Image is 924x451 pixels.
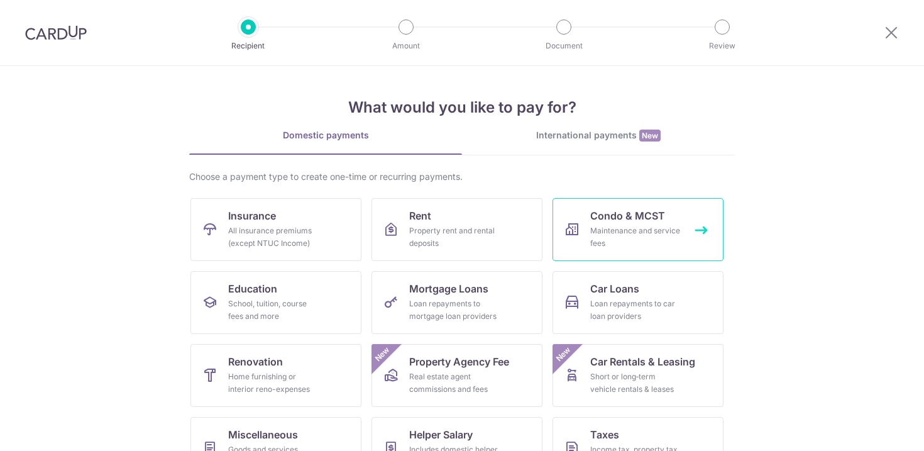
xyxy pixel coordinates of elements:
[409,208,431,223] span: Rent
[372,344,393,365] span: New
[360,40,453,52] p: Amount
[409,370,500,396] div: Real estate agent commissions and fees
[409,225,500,250] div: Property rent and rental deposits
[409,427,473,442] span: Helper Salary
[228,225,319,250] div: All insurance premiums (except NTUC Income)
[202,40,295,52] p: Recipient
[590,208,665,223] span: Condo & MCST
[553,344,723,407] a: Car Rentals & LeasingShort or long‑term vehicle rentals & leasesNew
[189,129,462,142] div: Domestic payments
[553,271,723,334] a: Car LoansLoan repayments to car loan providers
[228,427,298,442] span: Miscellaneous
[590,298,681,323] div: Loan repayments to car loan providers
[590,427,619,442] span: Taxes
[111,9,137,20] span: Help
[228,370,319,396] div: Home furnishing or interior reno-expenses
[371,271,542,334] a: Mortgage LoansLoan repayments to mortgage loan providers
[25,25,87,40] img: CardUp
[590,225,681,250] div: Maintenance and service fees
[228,354,283,369] span: Renovation
[189,96,735,119] h4: What would you like to pay for?
[190,198,361,261] a: InsuranceAll insurance premiums (except NTUC Income)
[590,370,681,396] div: Short or long‑term vehicle rentals & leases
[409,281,488,296] span: Mortgage Loans
[409,298,500,323] div: Loan repayments to mortgage loan providers
[228,298,319,323] div: School, tuition, course fees and more
[228,281,277,296] span: Education
[676,40,769,52] p: Review
[371,198,542,261] a: RentProperty rent and rental deposits
[371,344,542,407] a: Property Agency FeeReal estate agent commissions and feesNew
[590,354,695,369] span: Car Rentals & Leasing
[190,344,361,407] a: RenovationHome furnishing or interior reno-expenses
[190,271,361,334] a: EducationSchool, tuition, course fees and more
[590,281,639,296] span: Car Loans
[409,354,509,369] span: Property Agency Fee
[517,40,610,52] p: Document
[189,170,735,183] div: Choose a payment type to create one-time or recurring payments.
[462,129,735,142] div: International payments
[553,344,574,365] span: New
[639,130,661,142] span: New
[228,208,276,223] span: Insurance
[553,198,723,261] a: Condo & MCSTMaintenance and service fees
